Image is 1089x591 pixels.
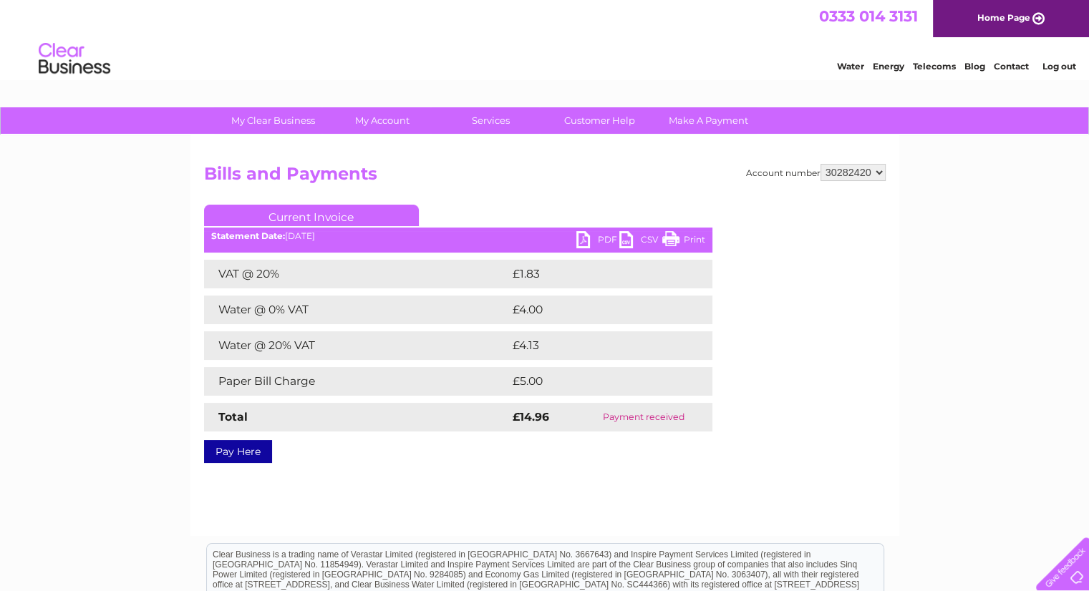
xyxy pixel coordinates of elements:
[211,230,285,241] b: Statement Date:
[204,164,886,191] h2: Bills and Payments
[649,107,768,134] a: Make A Payment
[746,164,886,181] div: Account number
[837,61,864,72] a: Water
[432,107,550,134] a: Services
[509,295,679,324] td: £4.00
[541,107,659,134] a: Customer Help
[204,231,712,241] div: [DATE]
[913,61,956,72] a: Telecoms
[509,367,679,396] td: £5.00
[323,107,441,134] a: My Account
[576,403,712,431] td: Payment received
[662,231,705,252] a: Print
[218,410,248,424] strong: Total
[964,61,985,72] a: Blog
[204,367,509,396] td: Paper Bill Charge
[819,7,918,25] a: 0333 014 3131
[509,331,677,360] td: £4.13
[204,295,509,324] td: Water @ 0% VAT
[513,410,549,424] strong: £14.96
[1042,61,1075,72] a: Log out
[509,260,677,288] td: £1.83
[38,37,111,81] img: logo.png
[994,61,1029,72] a: Contact
[576,231,619,252] a: PDF
[873,61,904,72] a: Energy
[619,231,662,252] a: CSV
[207,8,884,69] div: Clear Business is a trading name of Verastar Limited (registered in [GEOGRAPHIC_DATA] No. 3667643...
[204,331,509,360] td: Water @ 20% VAT
[204,440,272,463] a: Pay Here
[214,107,332,134] a: My Clear Business
[204,260,509,288] td: VAT @ 20%
[204,205,419,226] a: Current Invoice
